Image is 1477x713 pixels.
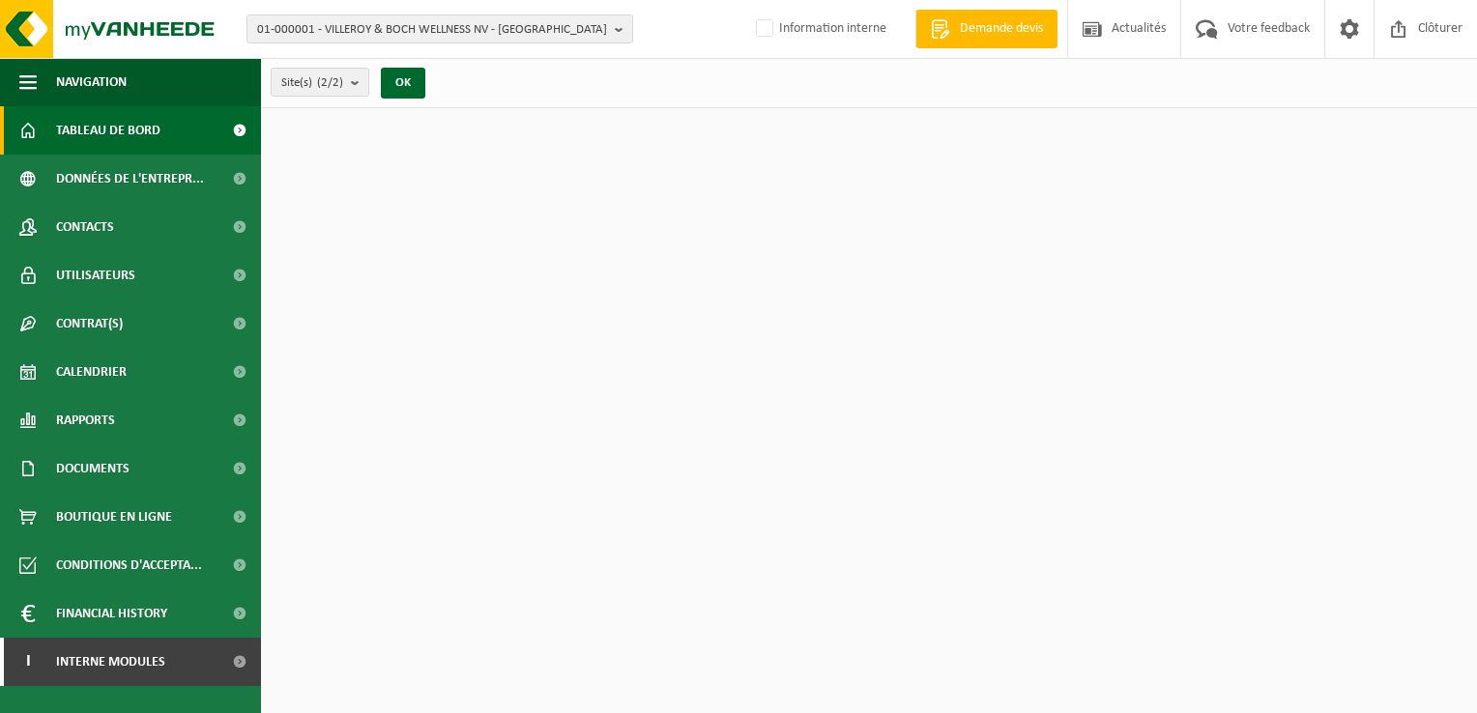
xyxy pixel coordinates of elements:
button: 01-000001 - VILLEROY & BOCH WELLNESS NV - [GEOGRAPHIC_DATA] [246,14,633,43]
span: Documents [56,444,130,493]
button: Site(s)(2/2) [271,68,369,97]
count: (2/2) [317,76,343,89]
span: Calendrier [56,348,127,396]
span: Données de l'entrepr... [56,155,204,203]
label: Information interne [752,14,886,43]
span: I [19,638,37,686]
span: Rapports [56,396,115,444]
span: Contacts [56,203,114,251]
span: Conditions d'accepta... [56,541,202,589]
button: OK [381,68,425,99]
span: Demande devis [955,19,1048,39]
span: Tableau de bord [56,106,160,155]
span: Site(s) [281,69,343,98]
span: Financial History [56,589,167,638]
span: Navigation [56,58,127,106]
span: Contrat(s) [56,299,123,348]
span: Boutique en ligne [56,493,172,541]
span: Interne modules [56,638,165,686]
a: Demande devis [915,10,1057,48]
span: Utilisateurs [56,251,135,299]
span: 01-000001 - VILLEROY & BOCH WELLNESS NV - [GEOGRAPHIC_DATA] [257,15,607,44]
